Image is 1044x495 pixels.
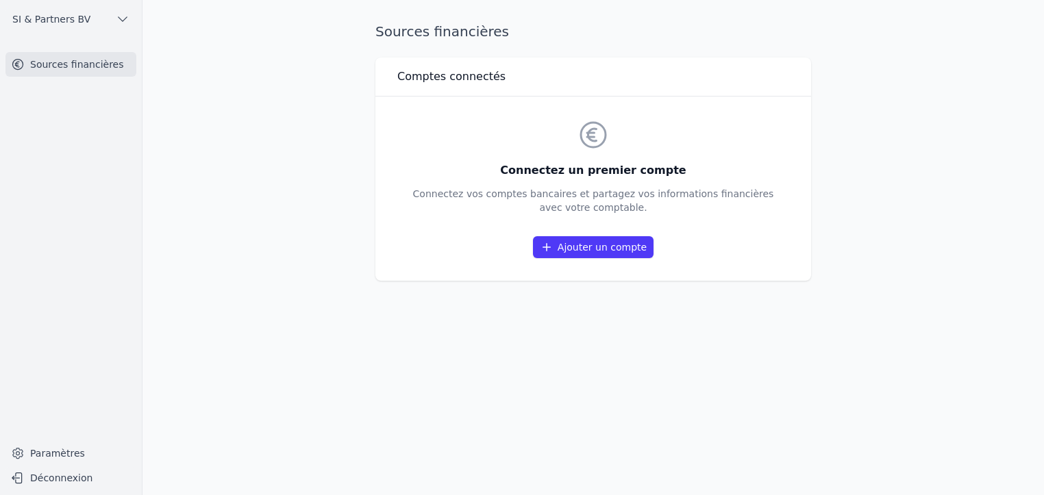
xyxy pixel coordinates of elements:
a: Paramètres [5,442,136,464]
span: SI & Partners BV [12,12,90,26]
h1: Sources financières [375,22,509,41]
a: Sources financières [5,52,136,77]
button: SI & Partners BV [5,8,136,30]
p: Connectez vos comptes bancaires et partagez vos informations financières avec votre comptable. [413,187,774,214]
h3: Connectez un premier compte [413,162,774,179]
a: Ajouter un compte [533,236,654,258]
button: Déconnexion [5,467,136,489]
h3: Comptes connectés [397,68,506,85]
